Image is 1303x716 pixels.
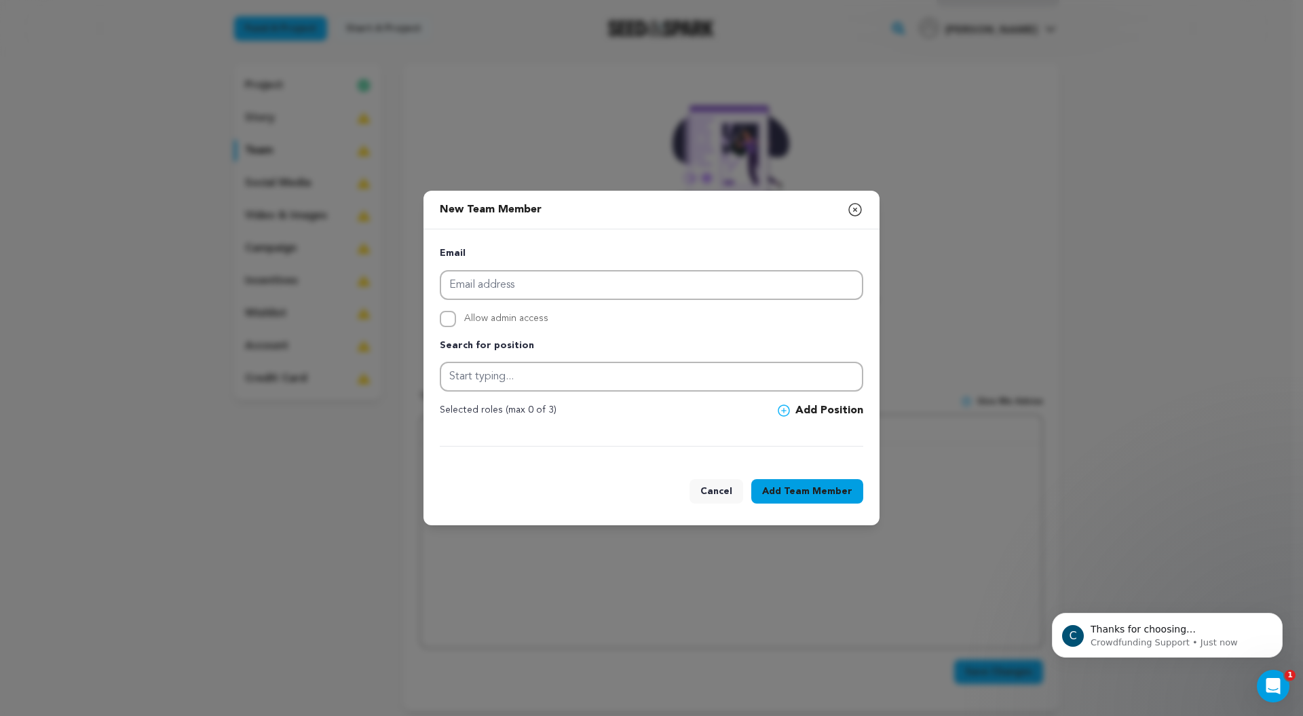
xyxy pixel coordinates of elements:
[440,402,556,419] p: Selected roles (max 0 of 3)
[778,402,863,419] button: Add Position
[440,338,863,354] p: Search for position
[751,479,863,504] button: AddTeam Member
[440,270,863,300] input: Email address
[690,479,743,504] button: Cancel
[440,311,456,327] input: Allow admin access
[784,485,852,498] span: Team Member
[440,362,863,392] input: Start typing...
[1285,670,1296,681] span: 1
[464,311,548,327] span: Allow admin access
[440,196,542,223] p: New Team Member
[1032,584,1303,679] iframe: Intercom notifications message
[1257,670,1289,702] iframe: Intercom live chat
[440,246,863,262] p: Email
